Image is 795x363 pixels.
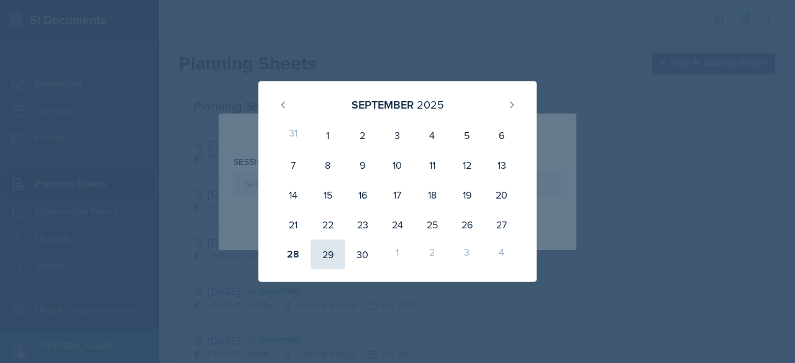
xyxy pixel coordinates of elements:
div: 24 [380,210,415,240]
div: 23 [345,210,380,240]
div: 6 [484,120,519,150]
div: 5 [450,120,484,150]
div: 28 [276,240,311,269]
div: 20 [484,180,519,210]
div: 11 [415,150,450,180]
div: 1 [311,120,345,150]
div: September [352,96,414,113]
div: 29 [311,240,345,269]
div: 16 [345,180,380,210]
div: 2025 [417,96,444,113]
div: 10 [380,150,415,180]
div: 4 [415,120,450,150]
div: 3 [450,240,484,269]
div: 21 [276,210,311,240]
div: 30 [345,240,380,269]
div: 15 [311,180,345,210]
div: 1 [380,240,415,269]
div: 12 [450,150,484,180]
div: 13 [484,150,519,180]
div: 26 [450,210,484,240]
div: 3 [380,120,415,150]
div: 25 [415,210,450,240]
div: 7 [276,150,311,180]
div: 27 [484,210,519,240]
div: 8 [311,150,345,180]
div: 31 [276,120,311,150]
div: 18 [415,180,450,210]
div: 17 [380,180,415,210]
div: 2 [345,120,380,150]
div: 19 [450,180,484,210]
div: 22 [311,210,345,240]
div: 14 [276,180,311,210]
div: 2 [415,240,450,269]
div: 4 [484,240,519,269]
div: 9 [345,150,380,180]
